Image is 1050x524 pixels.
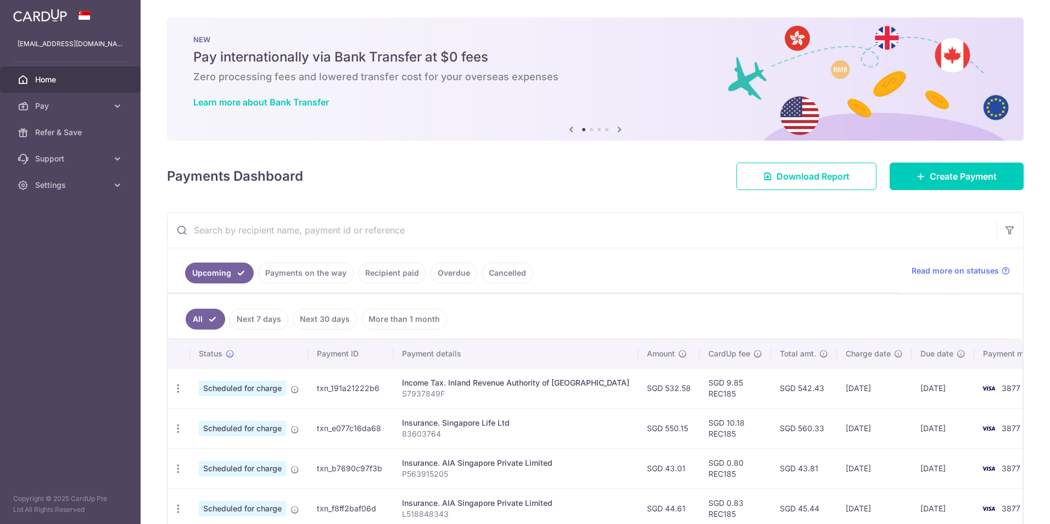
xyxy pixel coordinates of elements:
th: Payment ID [308,339,393,368]
td: SGD 550.15 [638,408,700,448]
span: Pay [35,101,108,112]
span: Status [199,348,222,359]
td: SGD 542.43 [771,368,837,408]
td: [DATE] [912,368,974,408]
img: Bank Card [978,462,999,475]
th: Payment details [393,339,638,368]
div: Insurance. AIA Singapore Private Limited [402,498,629,509]
img: Bank Card [978,422,999,435]
a: Read more on statuses [912,265,1010,276]
img: Bank Card [978,502,999,515]
p: P563915205 [402,469,629,480]
h6: Zero processing fees and lowered transfer cost for your overseas expenses [193,70,997,83]
div: Income Tax. Inland Revenue Authority of [GEOGRAPHIC_DATA] [402,377,629,388]
span: Charge date [846,348,891,359]
p: [EMAIL_ADDRESS][DOMAIN_NAME] [18,38,123,49]
td: [DATE] [912,408,974,448]
span: Due date [920,348,953,359]
img: Bank Card [978,382,999,395]
div: Insurance. Singapore Life Ltd [402,417,629,428]
h5: Pay internationally via Bank Transfer at $0 fees [193,48,997,66]
td: txn_191a21222b6 [308,368,393,408]
p: 83603764 [402,428,629,439]
span: 3877 [1002,423,1020,433]
td: [DATE] [912,448,974,488]
span: Support [35,153,108,164]
span: Read more on statuses [912,265,999,276]
td: [DATE] [837,448,912,488]
span: Amount [647,348,675,359]
td: SGD 560.33 [771,408,837,448]
a: Create Payment [890,163,1024,190]
td: SGD 9.85 REC185 [700,368,771,408]
img: CardUp [13,9,67,22]
span: Total amt. [780,348,816,359]
span: 3877 [1002,504,1020,513]
span: Create Payment [930,170,997,183]
td: [DATE] [837,368,912,408]
td: SGD 43.81 [771,448,837,488]
p: L518848343 [402,509,629,520]
a: Payments on the way [258,263,354,283]
h4: Payments Dashboard [167,166,303,186]
a: All [186,309,225,330]
span: Home [35,74,108,85]
img: Bank transfer banner [167,18,1024,141]
a: Cancelled [482,263,533,283]
td: [DATE] [837,408,912,448]
p: NEW [193,35,997,44]
span: Scheduled for charge [199,461,286,476]
span: Scheduled for charge [199,501,286,516]
td: SGD 532.58 [638,368,700,408]
td: SGD 43.01 [638,448,700,488]
span: 3877 [1002,383,1020,393]
a: More than 1 month [361,309,447,330]
a: Overdue [431,263,477,283]
span: Settings [35,180,108,191]
td: SGD 10.18 REC185 [700,408,771,448]
span: Download Report [777,170,850,183]
div: Insurance. AIA Singapore Private Limited [402,458,629,469]
span: CardUp fee [708,348,750,359]
span: Refer & Save [35,127,108,138]
a: Next 7 days [230,309,288,330]
span: Scheduled for charge [199,381,286,396]
a: Next 30 days [293,309,357,330]
a: Learn more about Bank Transfer [193,97,329,108]
span: Scheduled for charge [199,421,286,436]
p: S7937849F [402,388,629,399]
a: Upcoming [185,263,254,283]
a: Download Report [736,163,876,190]
td: txn_e077c16da68 [308,408,393,448]
td: txn_b7690c97f3b [308,448,393,488]
span: 3877 [1002,464,1020,473]
a: Recipient paid [358,263,426,283]
input: Search by recipient name, payment id or reference [167,213,997,248]
td: SGD 0.80 REC185 [700,448,771,488]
